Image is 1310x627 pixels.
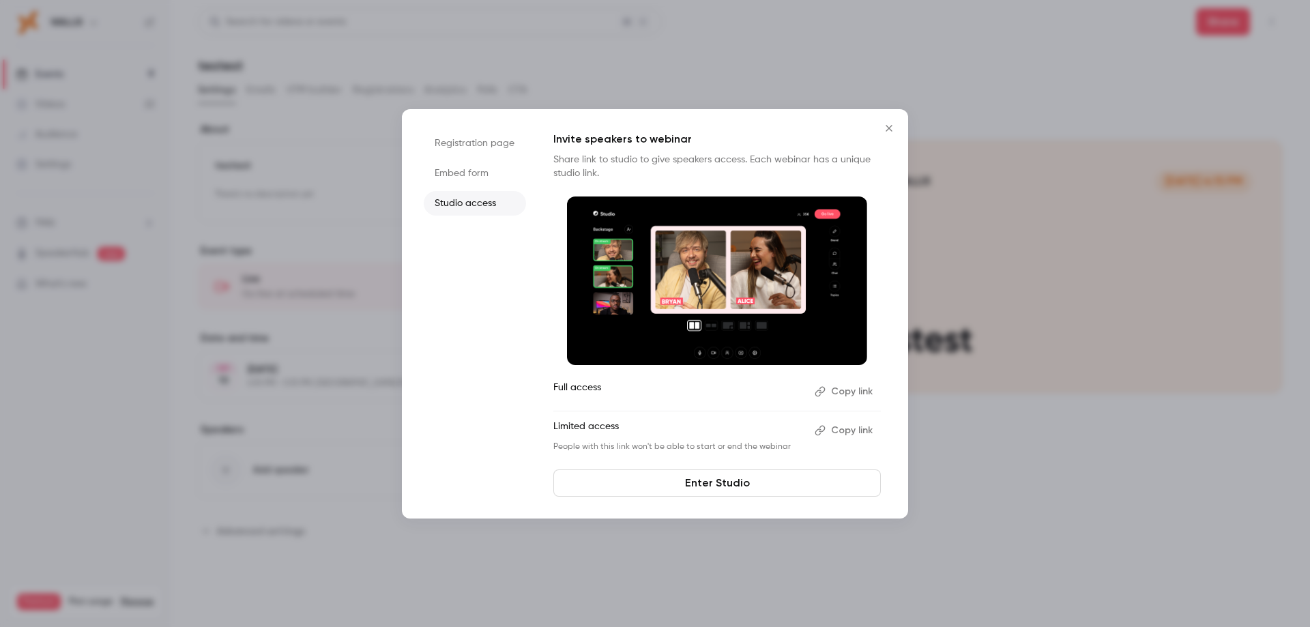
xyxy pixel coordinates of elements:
a: Enter Studio [553,469,881,497]
p: Full access [553,381,804,403]
button: Copy link [809,420,881,441]
p: Limited access [553,420,804,441]
img: Invite speakers to webinar [567,196,867,366]
li: Embed form [424,161,526,186]
p: Share link to studio to give speakers access. Each webinar has a unique studio link. [553,153,881,180]
p: Invite speakers to webinar [553,131,881,147]
p: People with this link won't be able to start or end the webinar [553,441,804,452]
li: Registration page [424,131,526,156]
li: Studio access [424,191,526,216]
button: Copy link [809,381,881,403]
button: Close [875,115,903,142]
